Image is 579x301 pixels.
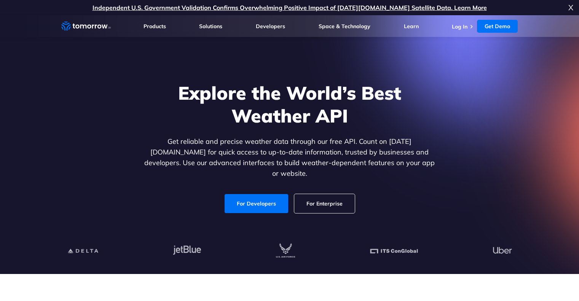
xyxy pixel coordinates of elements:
a: Space & Technology [319,23,370,30]
a: Home link [61,21,111,32]
a: Learn [404,23,419,30]
a: Independent U.S. Government Validation Confirms Overwhelming Positive Impact of [DATE][DOMAIN_NAM... [93,4,487,11]
a: Products [144,23,166,30]
a: Developers [256,23,285,30]
a: Solutions [199,23,222,30]
h1: Explore the World’s Best Weather API [143,81,437,127]
a: Get Demo [477,20,518,33]
p: Get reliable and precise weather data through our free API. Count on [DATE][DOMAIN_NAME] for quic... [143,136,437,179]
a: For Enterprise [294,194,355,213]
a: Log In [452,23,467,30]
a: For Developers [225,194,288,213]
